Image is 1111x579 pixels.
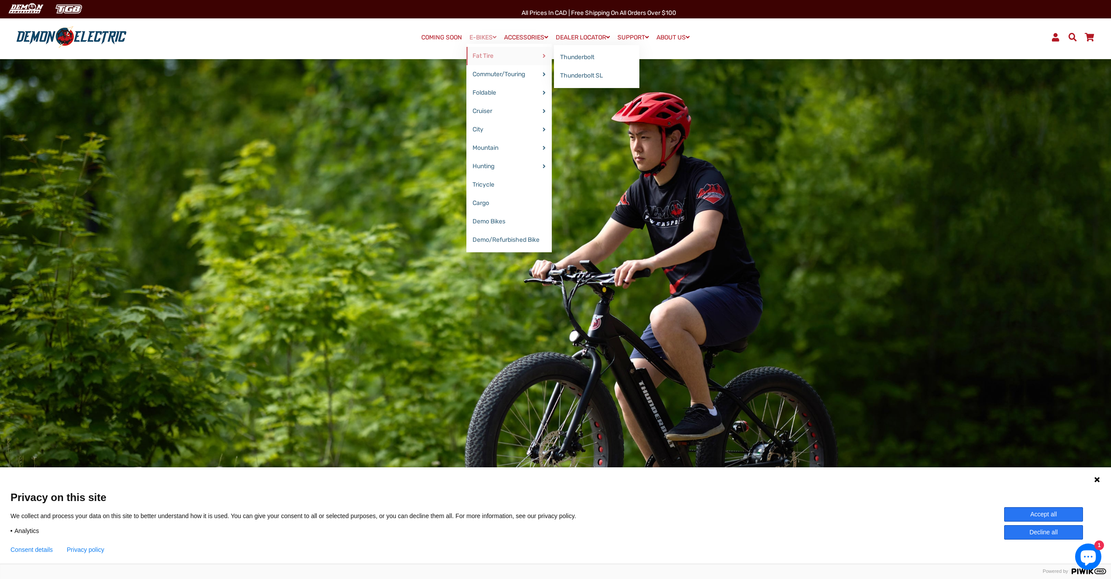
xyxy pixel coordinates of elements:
[466,194,552,212] a: Cargo
[466,102,552,120] a: Cruiser
[466,120,552,139] a: City
[553,31,613,44] a: DEALER LOCATOR
[501,31,551,44] a: ACCESSORIES
[51,2,87,16] img: TGB Canada
[466,65,552,84] a: Commuter/Touring
[466,31,500,44] a: E-BIKES
[1004,525,1083,540] button: Decline all
[1004,507,1083,522] button: Accept all
[554,67,639,85] a: Thunderbolt SL
[14,527,39,535] span: Analytics
[1039,568,1072,574] span: Powered by
[466,157,552,176] a: Hunting
[418,32,465,44] a: COMING SOON
[554,48,639,67] a: Thunderbolt
[1072,544,1104,572] inbox-online-store-chat: Shopify online store chat
[466,47,552,65] a: Fat Tire
[466,231,552,249] a: Demo/Refurbished Bike
[11,491,1100,504] span: Privacy on this site
[466,176,552,194] a: Tricycle
[466,84,552,102] a: Foldable
[4,2,46,16] img: Demon Electric
[67,546,105,553] a: Privacy policy
[11,546,53,553] button: Consent details
[522,9,676,17] span: All Prices in CAD | Free shipping on all orders over $100
[653,31,693,44] a: ABOUT US
[11,512,589,520] p: We collect and process your data on this site to better understand how it is used. You can give y...
[466,212,552,231] a: Demo Bikes
[466,139,552,157] a: Mountain
[13,26,130,49] img: Demon Electric logo
[614,31,652,44] a: SUPPORT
